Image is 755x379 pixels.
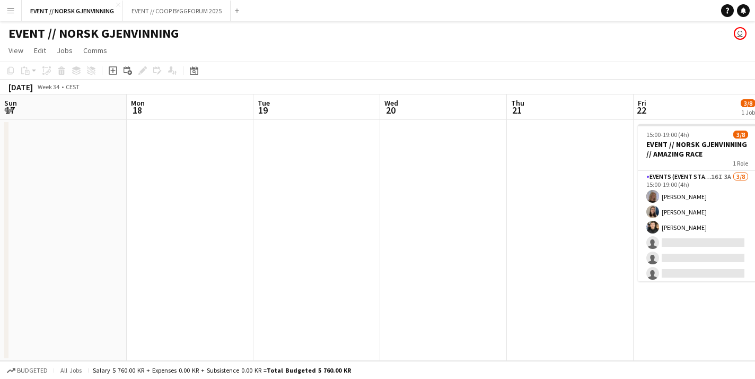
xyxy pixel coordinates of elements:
div: Salary 5 760.00 KR + Expenses 0.00 KR + Subsistence 0.00 KR = [93,366,351,374]
div: [DATE] [8,82,33,92]
span: 1 Role [733,159,748,167]
div: 1 Job [741,108,755,116]
a: View [4,44,28,57]
button: EVENT // COOP BYGGFORUM 2025 [123,1,231,21]
span: Budgeted [17,367,48,374]
span: Comms [83,46,107,55]
span: 17 [3,104,17,116]
span: 19 [256,104,270,116]
app-user-avatar: Rikke Bjørneng [734,27,747,40]
span: 3/8 [733,131,748,139]
span: 18 [129,104,145,116]
span: All jobs [58,366,84,374]
a: Comms [79,44,111,57]
div: CEST [66,83,80,91]
span: Wed [384,98,398,108]
span: 22 [636,104,646,116]
span: Week 34 [35,83,62,91]
span: Fri [638,98,646,108]
span: 21 [510,104,524,116]
span: Jobs [57,46,73,55]
span: 20 [383,104,398,116]
span: Mon [131,98,145,108]
span: 15:00-19:00 (4h) [646,131,689,139]
span: Sun [4,98,17,108]
h1: EVENT // NORSK GJENVINNING [8,25,179,41]
a: Jobs [52,44,77,57]
span: Edit [34,46,46,55]
span: View [8,46,23,55]
span: Thu [511,98,524,108]
span: Tue [258,98,270,108]
span: Total Budgeted 5 760.00 KR [267,366,351,374]
button: Budgeted [5,365,49,376]
a: Edit [30,44,50,57]
button: EVENT // NORSK GJENVINNING [22,1,123,21]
